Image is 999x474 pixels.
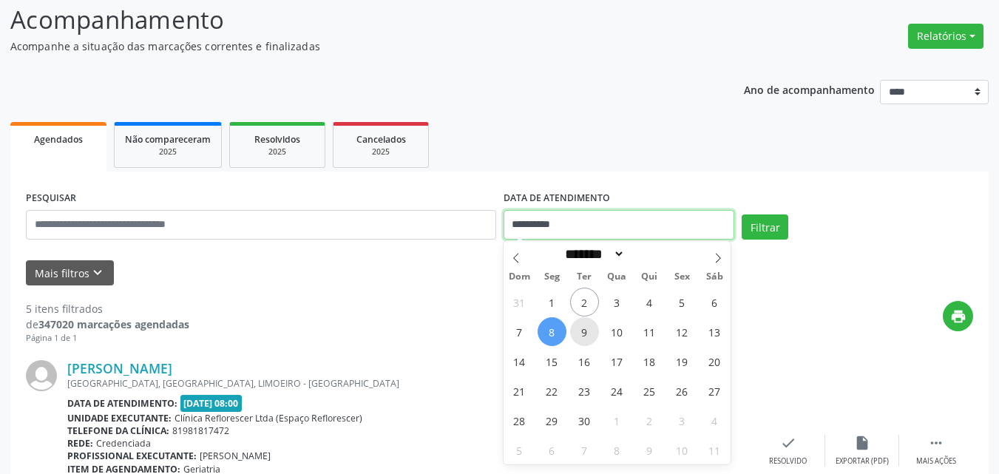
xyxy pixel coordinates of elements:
span: Qua [600,272,633,282]
span: Setembro 9, 2025 [570,317,599,346]
i:  [928,435,944,451]
span: Setembro 21, 2025 [505,376,534,405]
span: Outubro 9, 2025 [635,436,664,464]
span: Outubro 5, 2025 [505,436,534,464]
span: Clínica Reflorescer Ltda (Espaço Reflorescer) [175,412,362,424]
span: Setembro 23, 2025 [570,376,599,405]
span: Setembro 26, 2025 [668,376,697,405]
div: Resolvido [769,456,807,467]
span: Resolvidos [254,133,300,146]
span: [PERSON_NAME] [200,450,271,462]
span: Setembro 30, 2025 [570,406,599,435]
button: Relatórios [908,24,983,49]
span: Setembro 1, 2025 [538,288,566,316]
span: Outubro 2, 2025 [635,406,664,435]
i: keyboard_arrow_down [89,265,106,281]
span: Cancelados [356,133,406,146]
div: [GEOGRAPHIC_DATA], [GEOGRAPHIC_DATA], LIMOEIRO - [GEOGRAPHIC_DATA] [67,377,751,390]
span: Setembro 11, 2025 [635,317,664,346]
span: Setembro 5, 2025 [668,288,697,316]
span: Agosto 31, 2025 [505,288,534,316]
span: Setembro 2, 2025 [570,288,599,316]
span: Ter [568,272,600,282]
span: Setembro 3, 2025 [603,288,631,316]
button: Mais filtroskeyboard_arrow_down [26,260,114,286]
span: Não compareceram [125,133,211,146]
div: Página 1 de 1 [26,332,189,345]
label: PESQUISAR [26,187,76,210]
span: Outubro 4, 2025 [700,406,729,435]
span: Setembro 12, 2025 [668,317,697,346]
a: [PERSON_NAME] [67,360,172,376]
span: Agendados [34,133,83,146]
input: Year [625,246,674,262]
span: Setembro 6, 2025 [700,288,729,316]
span: Setembro 13, 2025 [700,317,729,346]
span: [DATE] 08:00 [180,395,243,412]
span: Setembro 24, 2025 [603,376,631,405]
span: Setembro 22, 2025 [538,376,566,405]
span: Setembro 14, 2025 [505,347,534,376]
div: 2025 [344,146,418,158]
strong: 347020 marcações agendadas [38,317,189,331]
span: Outubro 6, 2025 [538,436,566,464]
span: Setembro 15, 2025 [538,347,566,376]
div: 5 itens filtrados [26,301,189,316]
button: Filtrar [742,214,788,240]
span: Seg [535,272,568,282]
b: Rede: [67,437,93,450]
span: Setembro 16, 2025 [570,347,599,376]
div: Mais ações [916,456,956,467]
span: Setembro 19, 2025 [668,347,697,376]
span: Setembro 18, 2025 [635,347,664,376]
span: Credenciada [96,437,151,450]
button: print [943,301,973,331]
span: Outubro 1, 2025 [603,406,631,435]
select: Month [561,246,626,262]
span: Outubro 7, 2025 [570,436,599,464]
b: Unidade executante: [67,412,172,424]
b: Data de atendimento: [67,397,177,410]
b: Telefone da clínica: [67,424,169,437]
span: Setembro 28, 2025 [505,406,534,435]
span: Setembro 10, 2025 [603,317,631,346]
span: 81981817472 [172,424,229,437]
div: Exportar (PDF) [836,456,889,467]
span: Setembro 17, 2025 [603,347,631,376]
span: Setembro 27, 2025 [700,376,729,405]
span: Sáb [698,272,731,282]
span: Setembro 8, 2025 [538,317,566,346]
span: Setembro 29, 2025 [538,406,566,435]
div: de [26,316,189,332]
b: Profissional executante: [67,450,197,462]
i: insert_drive_file [854,435,870,451]
p: Acompanhe a situação das marcações correntes e finalizadas [10,38,695,54]
div: 2025 [125,146,211,158]
img: img [26,360,57,391]
span: Outubro 11, 2025 [700,436,729,464]
span: Outubro 8, 2025 [603,436,631,464]
span: Setembro 4, 2025 [635,288,664,316]
span: Qui [633,272,666,282]
span: Setembro 20, 2025 [700,347,729,376]
i: print [950,308,966,325]
span: Sex [666,272,698,282]
span: Setembro 7, 2025 [505,317,534,346]
span: Outubro 10, 2025 [668,436,697,464]
i: check [780,435,796,451]
p: Ano de acompanhamento [744,80,875,98]
p: Acompanhamento [10,1,695,38]
span: Setembro 25, 2025 [635,376,664,405]
label: DATA DE ATENDIMENTO [504,187,610,210]
span: Dom [504,272,536,282]
span: Outubro 3, 2025 [668,406,697,435]
div: 2025 [240,146,314,158]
